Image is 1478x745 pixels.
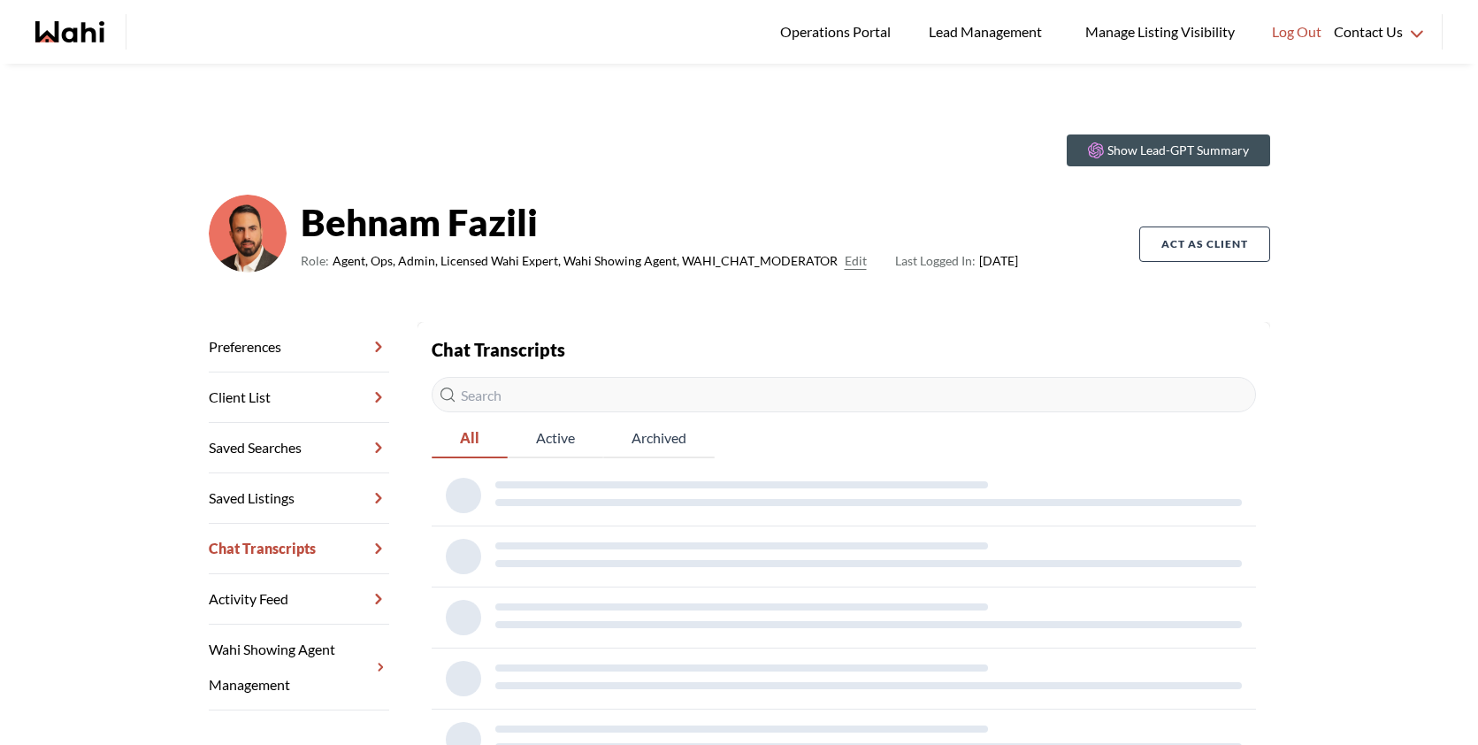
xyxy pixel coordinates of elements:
[209,195,287,273] img: cf9ae410c976398e.png
[209,574,389,625] a: Activity Feed
[209,372,389,423] a: Client List
[845,250,867,272] button: Edit
[432,377,1256,412] input: Search
[1272,20,1321,43] span: Log Out
[209,423,389,473] a: Saved Searches
[432,419,508,458] button: All
[301,250,329,272] span: Role:
[209,322,389,372] a: Preferences
[333,250,838,272] span: Agent, Ops, Admin, Licensed Wahi Expert, Wahi Showing Agent, WAHI_CHAT_MODERATOR
[780,20,897,43] span: Operations Portal
[1107,142,1249,159] p: Show Lead-GPT Summary
[432,339,565,360] strong: Chat Transcripts
[301,196,1018,249] strong: Behnam Fazili
[209,625,389,710] a: Wahi Showing Agent Management
[895,253,976,268] span: Last Logged In:
[209,473,389,524] a: Saved Listings
[508,419,603,457] span: Active
[1080,20,1240,43] span: Manage Listing Visibility
[929,20,1048,43] span: Lead Management
[35,21,104,42] a: Wahi homepage
[603,419,715,458] button: Archived
[1067,134,1270,166] button: Show Lead-GPT Summary
[508,419,603,458] button: Active
[1139,227,1270,262] button: Act as Client
[603,419,715,457] span: Archived
[895,250,1018,272] span: [DATE]
[209,524,389,574] a: Chat Transcripts
[432,419,508,457] span: All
